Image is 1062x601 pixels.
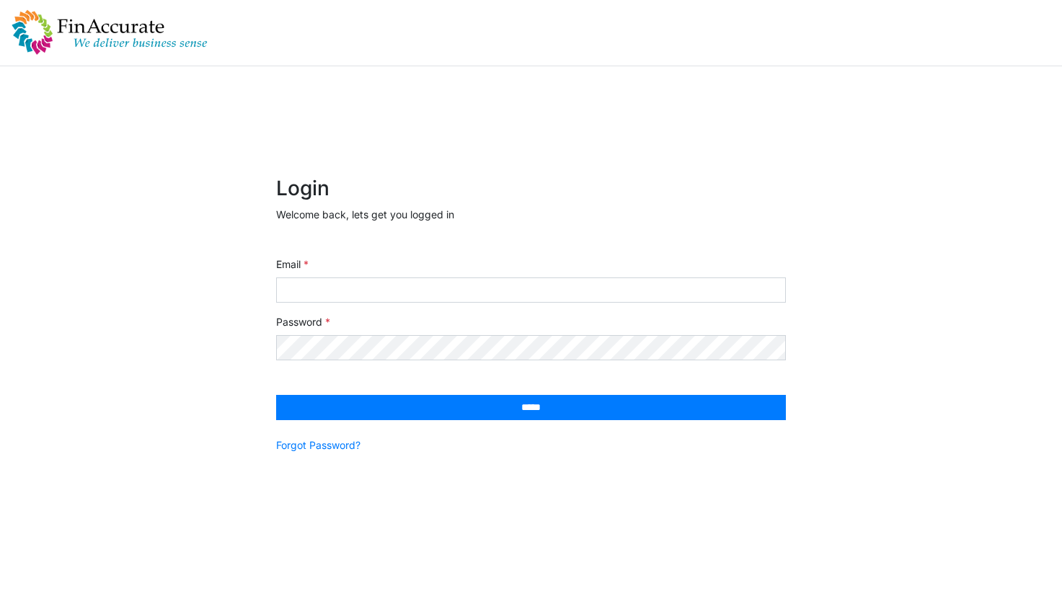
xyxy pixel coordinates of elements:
h2: Login [276,177,786,201]
label: Password [276,314,330,329]
img: spp logo [12,9,208,55]
label: Email [276,257,309,272]
p: Welcome back, lets get you logged in [276,207,786,222]
a: Forgot Password? [276,437,360,453]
